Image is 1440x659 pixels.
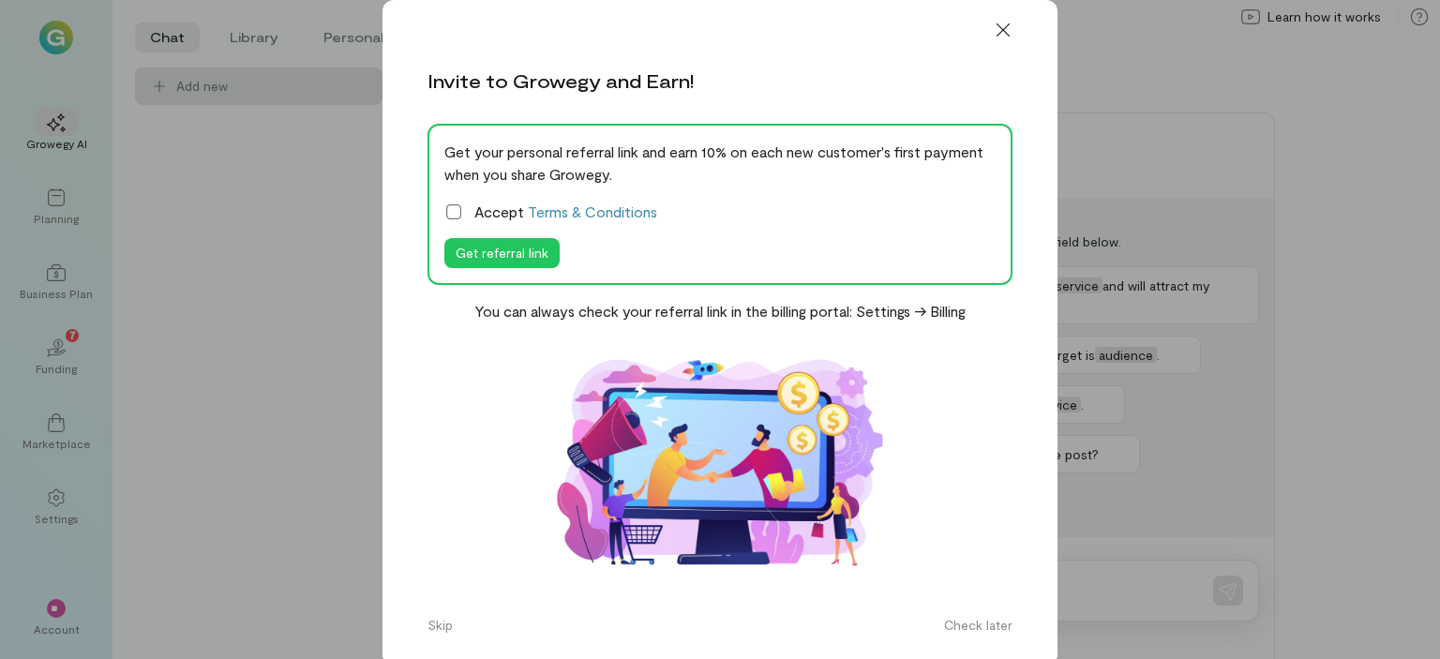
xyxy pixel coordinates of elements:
[416,610,464,640] button: Skip
[444,141,996,186] div: Get your personal referral link and earn 10% on each new customer's first payment when you share ...
[528,202,657,220] a: Terms & Conditions
[532,337,907,588] img: Affiliate
[933,610,1024,640] button: Check later
[474,201,657,223] span: Accept
[474,300,966,322] div: You can always check your referral link in the billing portal: Settings -> Billing
[427,67,694,94] div: Invite to Growegy and Earn!
[444,238,560,268] button: Get referral link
